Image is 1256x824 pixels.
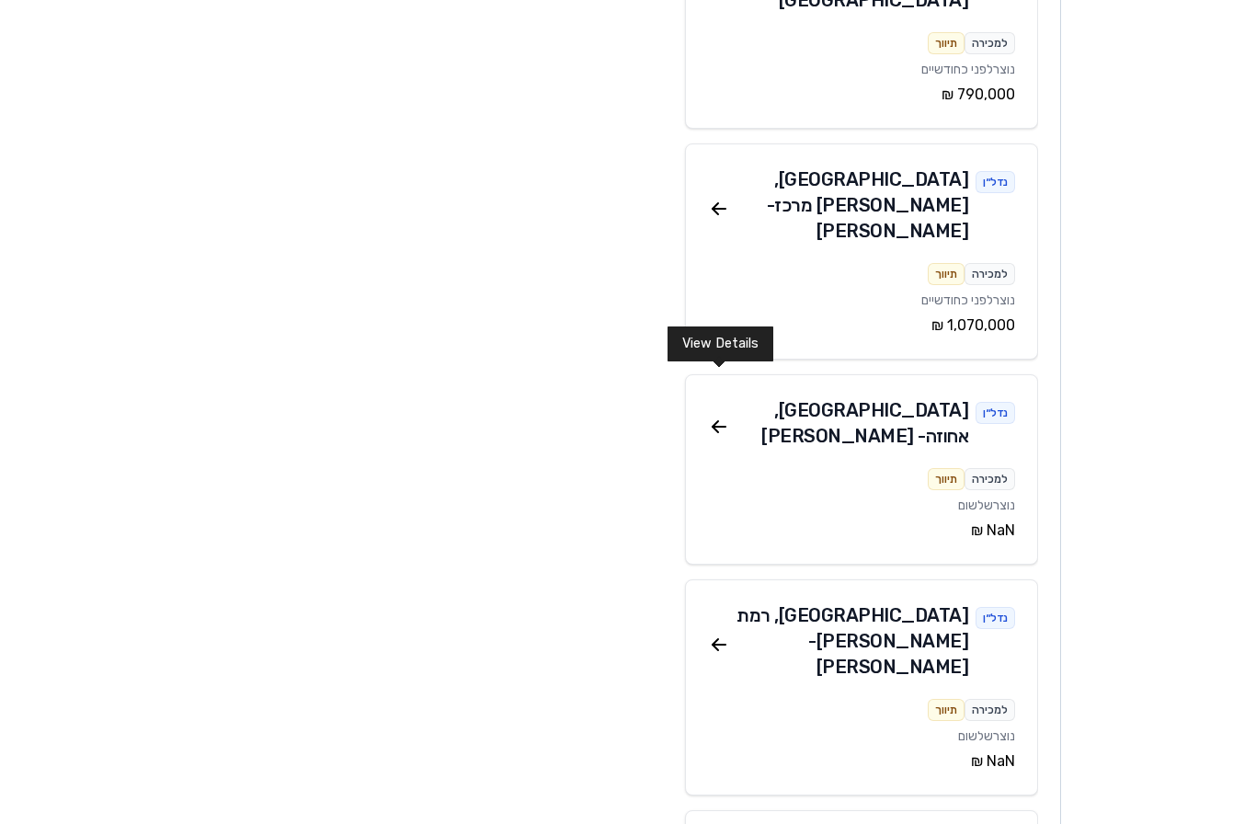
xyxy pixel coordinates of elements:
span: נוצר לפני כחודשיים [921,62,1015,77]
span: נוצר שלשום [958,498,1015,513]
div: תיווך [928,468,965,490]
div: [GEOGRAPHIC_DATA] , [PERSON_NAME] מרכז - [PERSON_NAME] [730,166,969,244]
div: תיווך [928,263,965,285]
span: נוצר לפני כחודשיים [921,292,1015,308]
div: למכירה [965,263,1015,285]
div: תיווך [928,699,965,721]
div: ‏1,070,000 ‏₪ [708,315,1015,337]
div: נדל״ן [976,607,1015,629]
div: למכירה [965,468,1015,490]
div: ‏NaN ‏₪ [708,750,1015,772]
div: תיווך [928,32,965,54]
div: למכירה [965,699,1015,721]
div: ‏NaN ‏₪ [708,520,1015,542]
div: נדל״ן [976,402,1015,424]
div: למכירה [965,32,1015,54]
div: [GEOGRAPHIC_DATA] , רמת [PERSON_NAME] - [PERSON_NAME] [730,602,969,680]
div: נדל״ן [976,171,1015,193]
div: ‏790,000 ‏₪ [708,84,1015,106]
span: נוצר שלשום [958,728,1015,744]
div: [GEOGRAPHIC_DATA] , אחוזה - [PERSON_NAME] [730,397,969,449]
